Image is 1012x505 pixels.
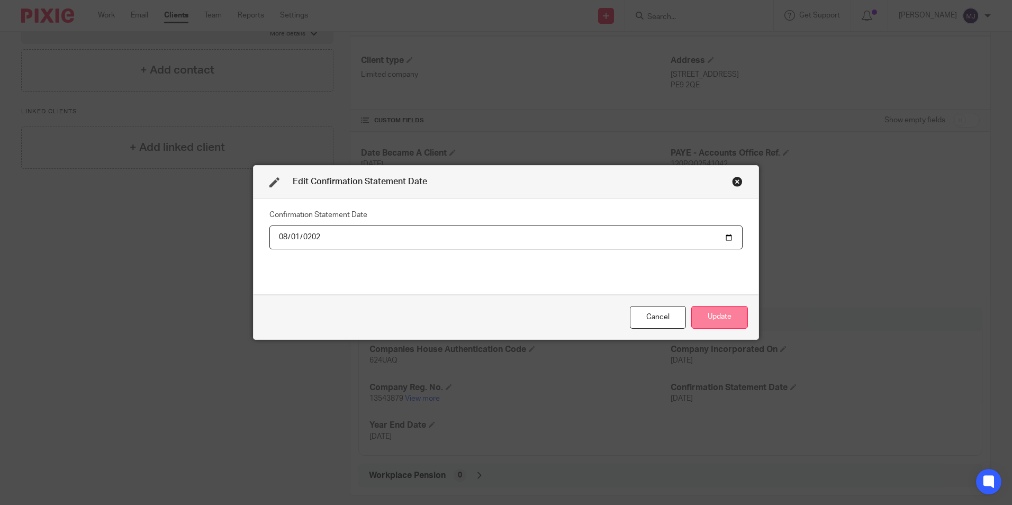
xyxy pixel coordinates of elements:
div: Close this dialog window [630,306,686,329]
label: Confirmation Statement Date [269,210,367,220]
input: YYYY-MM-DD [269,226,743,249]
div: Close this dialog window [732,176,743,187]
span: Edit Confirmation Statement Date [293,177,427,186]
button: Update [691,306,748,329]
